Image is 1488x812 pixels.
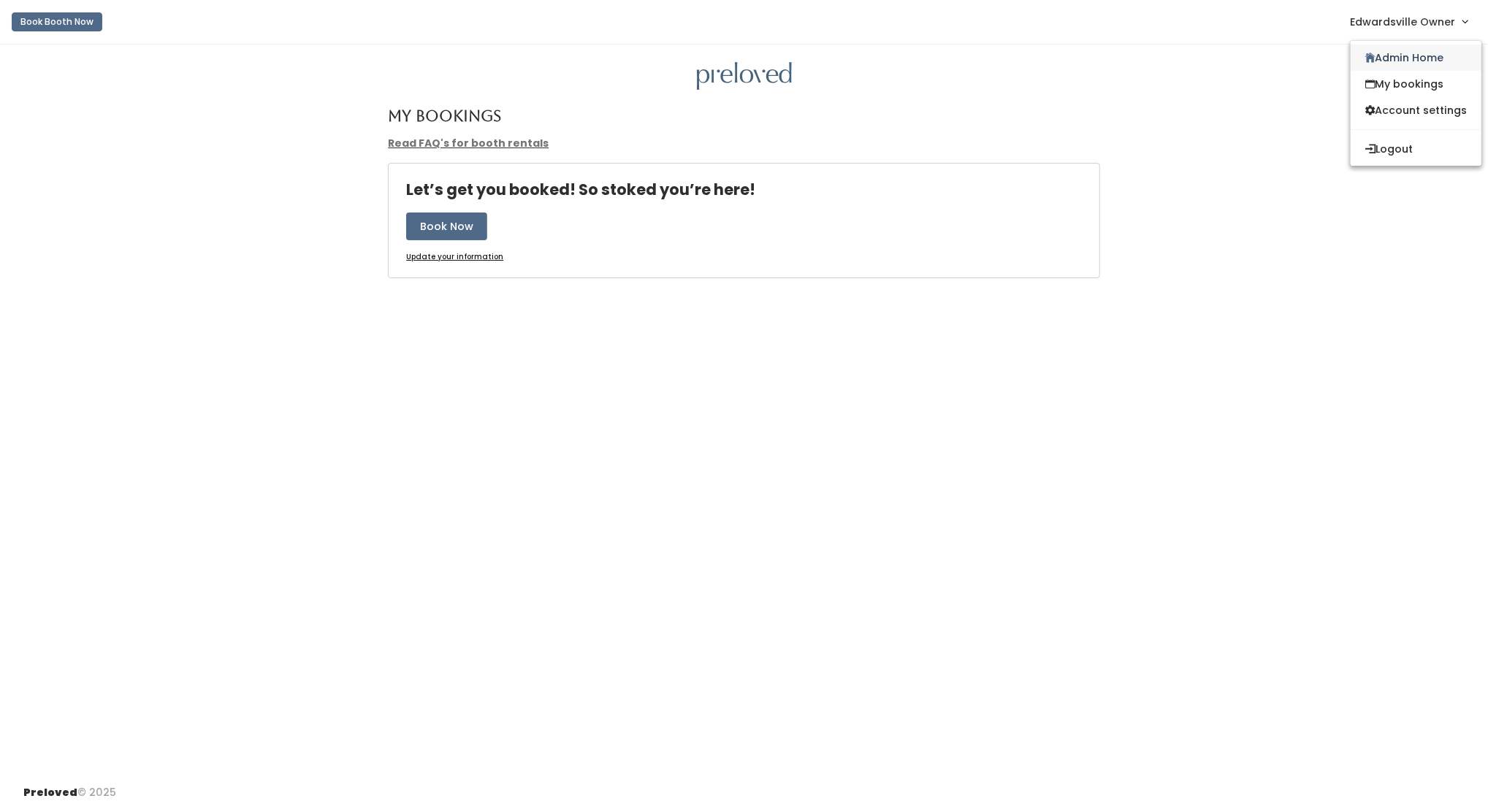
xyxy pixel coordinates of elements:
button: Logout [1351,136,1481,162]
h4: My Bookings [388,107,501,124]
img: preloved logo [697,62,792,91]
span: Edwardsville Owner [1350,14,1455,30]
a: Admin Home [1351,45,1481,71]
button: Book Now [406,212,487,240]
h4: Let’s get you booked! So stoked you’re here! [406,181,755,198]
a: My bookings [1351,71,1481,97]
button: Book Booth Now [12,12,102,31]
a: Edwardsville Owner [1335,6,1482,37]
a: Book Booth Now [12,6,102,38]
div: © 2025 [23,773,116,800]
a: Account settings [1351,97,1481,123]
u: Update your information [406,251,503,262]
span: Preloved [23,785,77,800]
a: Read FAQ's for booth rentals [388,136,549,150]
a: Update your information [406,252,503,263]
